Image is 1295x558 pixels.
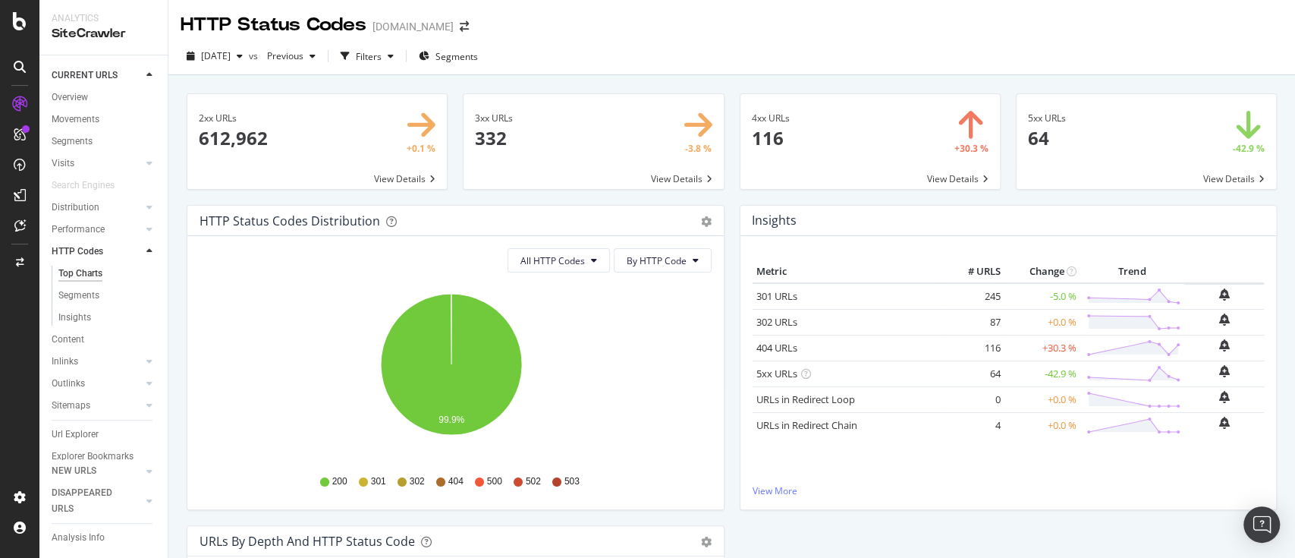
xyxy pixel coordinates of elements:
[520,254,585,267] span: All HTTP Codes
[52,112,99,128] div: Movements
[58,310,91,326] div: Insights
[52,90,157,106] a: Overview
[1243,506,1280,543] div: Open Intercom Messenger
[200,213,380,229] div: HTTP Status Codes Distribution
[1004,412,1080,438] td: +0.0 %
[614,248,712,273] button: By HTTP Code
[52,398,90,414] div: Sitemaps
[52,530,105,546] div: Analysis Info
[1004,335,1080,361] td: +30.3 %
[52,112,157,128] a: Movements
[753,260,944,283] th: Metric
[944,335,1004,361] td: 116
[752,210,797,231] h4: Insights
[52,449,134,465] div: Explorer Bookmarks
[52,449,157,465] a: Explorer Bookmarks
[1219,288,1230,301] div: bell-plus
[52,178,130,194] a: Search Engines
[413,44,484,68] button: Segments
[52,222,142,238] a: Performance
[52,90,88,106] div: Overview
[58,288,99,304] div: Segments
[52,354,142,370] a: Inlinks
[52,354,78,370] div: Inlinks
[52,200,99,216] div: Distribution
[1219,339,1230,352] div: bell-plus
[356,50,382,63] div: Filters
[701,216,712,227] div: gear
[944,386,1004,412] td: 0
[1004,260,1080,283] th: Change
[1004,386,1080,412] td: +0.0 %
[52,156,74,172] div: Visits
[756,392,855,406] a: URLs in Redirect Loop
[52,332,157,348] a: Content
[372,19,454,34] div: [DOMAIN_NAME]
[201,49,231,62] span: 2025 Aug. 23rd
[52,178,115,194] div: Search Engines
[52,244,103,260] div: HTTP Codes
[371,475,386,488] span: 301
[944,309,1004,335] td: 87
[564,475,580,488] span: 503
[460,21,469,32] div: arrow-right-arrow-left
[332,475,347,488] span: 200
[1219,314,1230,326] div: bell-plus
[249,49,261,62] span: vs
[58,288,157,304] a: Segments
[52,68,142,84] a: CURRENT URLS
[58,266,102,282] div: Top Charts
[410,475,425,488] span: 302
[52,427,99,443] div: Url Explorer
[701,537,712,547] div: gear
[200,285,703,461] svg: A chart.
[526,475,541,488] span: 502
[1004,309,1080,335] td: +0.0 %
[508,248,610,273] button: All HTTP Codes
[181,12,366,38] div: HTTP Status Codes
[753,484,1265,497] a: View More
[1219,417,1230,429] div: bell-plus
[1219,391,1230,403] div: bell-plus
[52,485,128,517] div: DISAPPEARED URLS
[335,44,400,68] button: Filters
[487,475,502,488] span: 500
[52,244,142,260] a: HTTP Codes
[435,50,478,63] span: Segments
[756,315,797,329] a: 302 URLs
[1080,260,1184,283] th: Trend
[181,44,249,68] button: [DATE]
[52,398,142,414] a: Sitemaps
[52,68,118,84] div: CURRENT URLS
[261,44,322,68] button: Previous
[756,367,797,380] a: 5xx URLs
[756,341,797,355] a: 404 URLs
[52,134,93,150] div: Segments
[627,254,687,267] span: By HTTP Code
[1004,361,1080,386] td: -42.9 %
[1004,283,1080,310] td: -5.0 %
[200,534,415,549] div: URLs by Depth and HTTP Status Code
[52,463,96,479] div: NEW URLS
[756,289,797,303] a: 301 URLs
[52,200,142,216] a: Distribution
[1219,365,1230,377] div: bell-plus
[52,530,157,546] a: Analysis Info
[52,156,142,172] a: Visits
[438,415,464,426] text: 99.9%
[58,310,157,326] a: Insights
[52,222,105,238] div: Performance
[944,260,1004,283] th: # URLS
[52,485,142,517] a: DISAPPEARED URLS
[52,376,85,392] div: Outlinks
[52,463,142,479] a: NEW URLS
[756,418,857,432] a: URLs in Redirect Chain
[52,332,84,348] div: Content
[944,283,1004,310] td: 245
[52,427,157,443] a: Url Explorer
[52,25,156,43] div: SiteCrawler
[944,361,1004,386] td: 64
[52,134,157,150] a: Segments
[52,12,156,25] div: Analytics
